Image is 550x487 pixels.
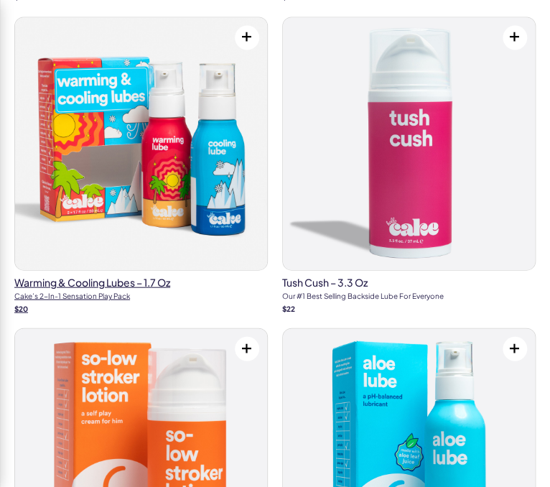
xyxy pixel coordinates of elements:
strong: $ 22 [282,304,295,312]
a: Warming & Cooling Lubes – 1.7 ozWarming & Cooling Lubes – 1.7 ozCake’s 2-in-1 sensation play pack$20 [14,17,268,313]
p: Cake’s 2-in-1 sensation play pack [14,290,268,300]
img: Tush Cush – 3.3 oz [283,17,535,269]
img: Warming & Cooling Lubes – 1.7 oz [15,17,267,269]
a: Tush Cush – 3.3 ozTush Cush – 3.3 ozOur #1 best selling backside lube for everyone$22 [282,17,536,313]
h3: Tush Cush – 3.3 oz [282,277,536,287]
strong: $ 20 [14,304,28,312]
p: Our #1 best selling backside lube for everyone [282,290,536,300]
h3: Warming & Cooling Lubes – 1.7 oz [14,277,268,287]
